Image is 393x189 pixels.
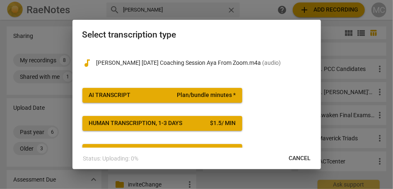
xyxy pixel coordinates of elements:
div: $ 4 [229,147,236,156]
p: Status: Uploading: 0% [83,154,139,163]
span: Cancel [289,154,311,163]
div: $ 1.5 / min [210,119,236,128]
div: Upload external transcript [89,147,178,156]
div: AI Transcript [89,91,131,99]
button: Upload external transcript$4 [82,144,242,159]
div: Human transcription, 1-3 days [89,119,183,128]
span: audiotrack [82,58,92,68]
h2: Select transcription type [82,30,311,40]
button: Cancel [282,151,318,166]
span: Plan/bundle minutes * [177,91,236,99]
button: Human transcription, 1-3 days$1.5/ min [82,116,242,131]
p: mohamed moamen 2025-09-01 Coaching Session Aya From Zoom.m4a(audio) [96,59,311,67]
span: ( audio ) [263,59,281,66]
button: AI TranscriptPlan/bundle minutes * [82,88,242,103]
